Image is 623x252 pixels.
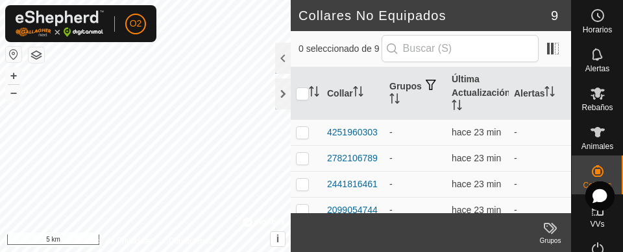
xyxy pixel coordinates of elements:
button: – [6,85,21,100]
span: 0 seleccionado de 9 [299,42,382,56]
button: + [6,68,21,84]
button: Capas del Mapa [29,47,44,63]
a: Política de Privacidad [79,235,153,247]
img: Logo Gallagher [16,10,104,37]
p-sorticon: Activar para ordenar [309,88,319,98]
span: 24 ago 2025, 20:07 [452,153,501,163]
p-sorticon: Activar para ordenar [452,102,462,112]
p-sorticon: Activar para ordenar [389,95,400,106]
div: 2782106789 [327,152,378,165]
p-sorticon: Activar para ordenar [544,88,555,98]
th: Última Actualización [446,67,509,120]
th: Grupos [384,67,446,120]
td: - [509,197,571,223]
div: 2099054744 [327,203,378,217]
span: Collares [583,181,611,189]
td: - [509,171,571,197]
td: - [384,145,446,171]
span: 9 [551,6,558,25]
span: VVs [590,220,604,228]
span: Alertas [585,65,609,73]
span: i [276,233,279,244]
p-sorticon: Activar para ordenar [353,88,363,98]
span: O2 [130,17,142,30]
button: Restablecer Mapa [6,47,21,62]
span: 24 ago 2025, 20:07 [452,179,501,189]
div: 4251960303 [327,126,378,139]
span: Animales [581,143,613,150]
h2: Collares No Equipados [299,8,551,23]
td: - [509,145,571,171]
span: 24 ago 2025, 20:07 [452,127,501,137]
button: i [271,232,285,246]
span: 24 ago 2025, 20:07 [452,205,501,215]
div: 2441816461 [327,178,378,191]
input: Buscar (S) [382,35,539,62]
td: - [384,119,446,145]
div: Grupos [530,236,571,246]
td: - [384,171,446,197]
span: Rebaños [581,104,613,111]
span: Horarios [583,26,612,34]
td: - [509,119,571,145]
a: Contáctenos [169,235,212,247]
th: Collar [322,67,384,120]
th: Alertas [509,67,571,120]
td: - [384,197,446,223]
